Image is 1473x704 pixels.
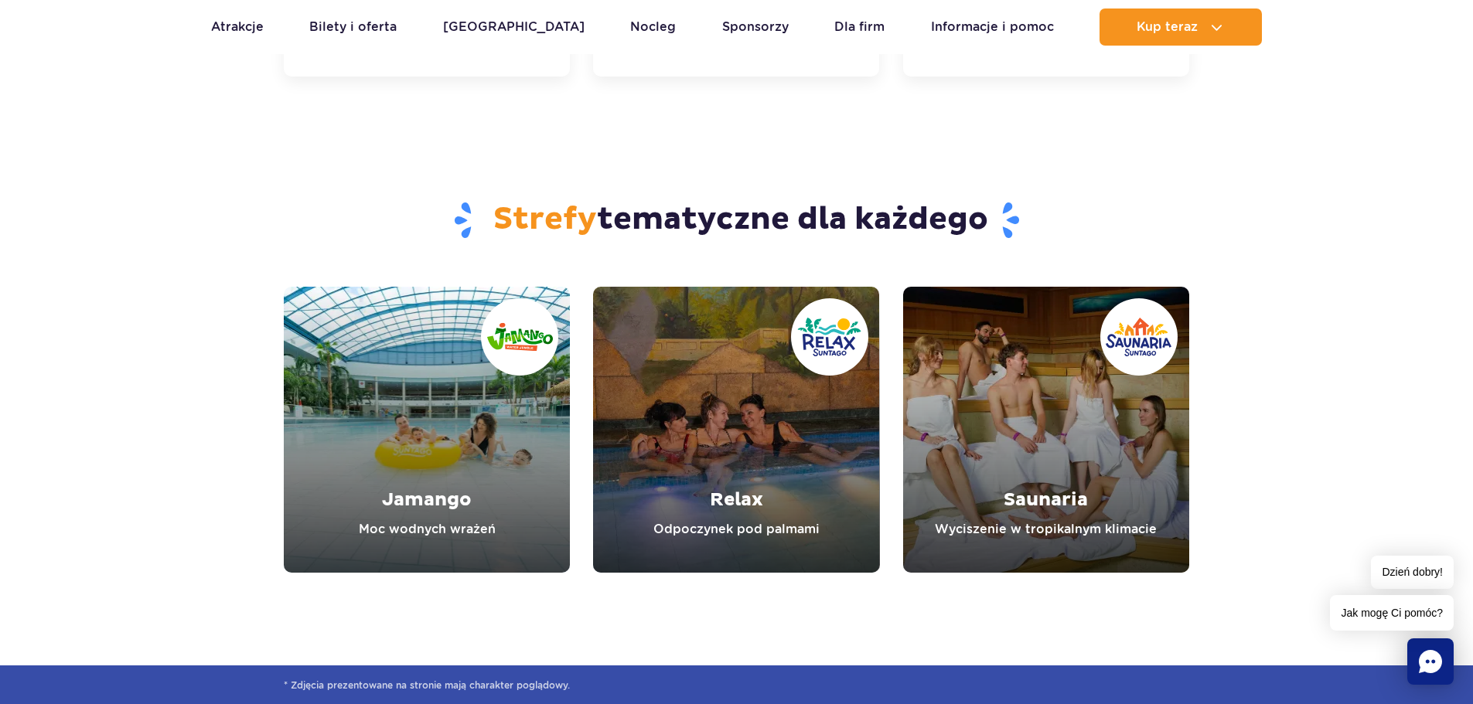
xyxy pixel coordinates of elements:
a: Sponsorzy [722,9,789,46]
a: Nocleg [630,9,676,46]
span: Strefy [493,200,597,239]
a: Informacje i pomoc [931,9,1054,46]
span: Jak mogę Ci pomóc? [1330,595,1454,631]
a: Bilety i oferta [309,9,397,46]
span: Kup teraz [1137,20,1198,34]
span: * Zdjęcia prezentowane na stronie mają charakter poglądowy. [284,678,1189,693]
a: Relax [593,287,879,573]
div: Chat [1407,638,1454,685]
a: Saunaria [903,287,1189,573]
h2: tematyczne dla każdego [284,200,1189,240]
span: Dzień dobry! [1371,556,1454,589]
a: [GEOGRAPHIC_DATA] [443,9,585,46]
a: Dla firm [834,9,885,46]
button: Kup teraz [1100,9,1262,46]
a: Atrakcje [211,9,264,46]
a: Jamango [284,287,570,573]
